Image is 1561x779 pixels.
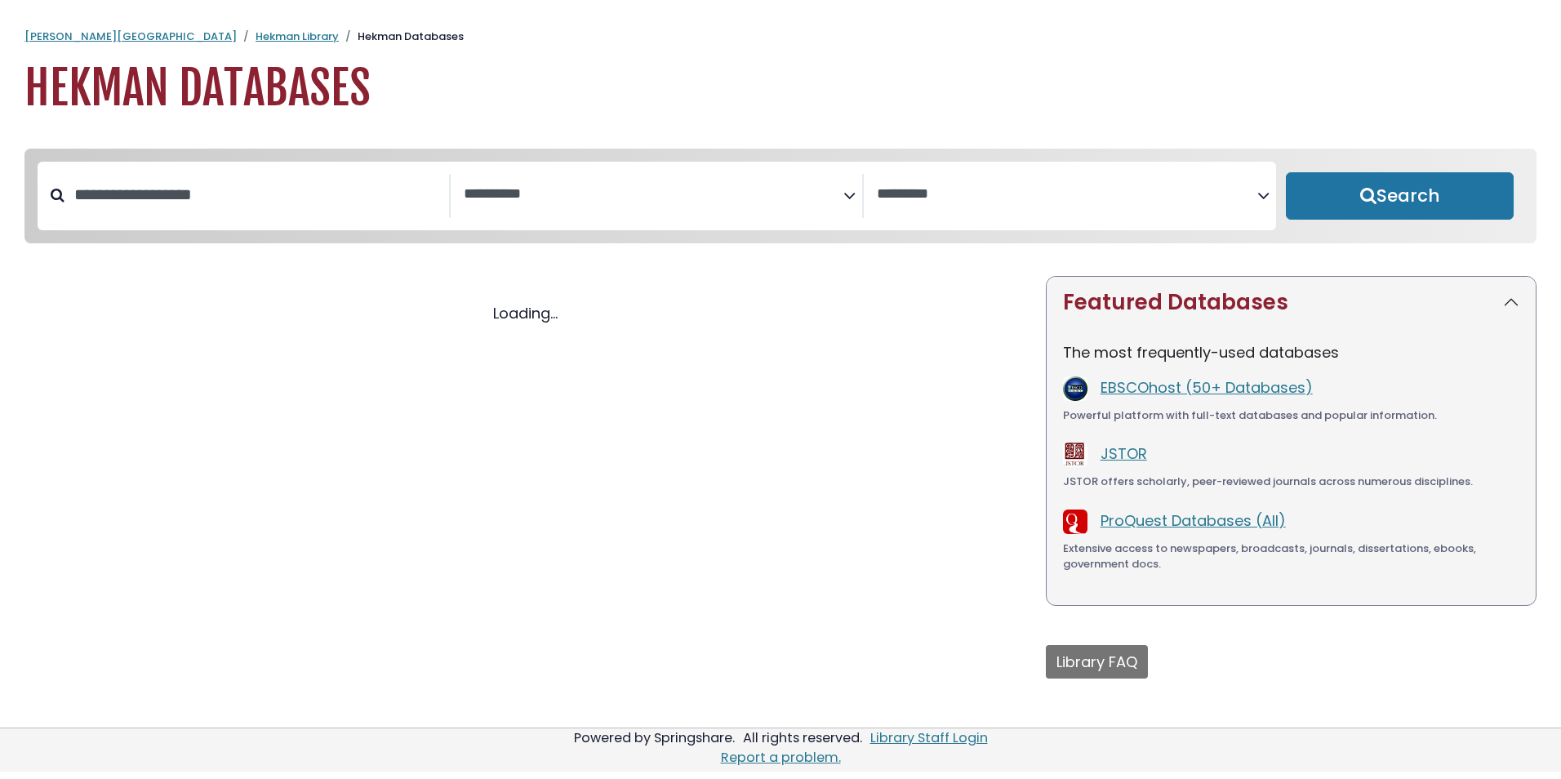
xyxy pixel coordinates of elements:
a: Library Staff Login [870,728,988,747]
button: Submit for Search Results [1286,172,1514,220]
div: Powerful platform with full-text databases and popular information. [1063,407,1519,424]
div: Extensive access to newspapers, broadcasts, journals, dissertations, ebooks, government docs. [1063,541,1519,572]
textarea: Search [464,186,843,203]
div: All rights reserved. [740,728,865,747]
a: EBSCOhost (50+ Databases) [1101,377,1313,398]
p: The most frequently-used databases [1063,341,1519,363]
h1: Hekman Databases [24,61,1537,116]
a: Hekman Library [256,29,339,44]
textarea: Search [877,186,1256,203]
div: Loading... [24,302,1026,324]
li: Hekman Databases [339,29,464,45]
input: Search database by title or keyword [64,181,449,208]
a: [PERSON_NAME][GEOGRAPHIC_DATA] [24,29,237,44]
a: ProQuest Databases (All) [1101,510,1286,531]
div: Powered by Springshare. [571,728,737,747]
button: Library FAQ [1046,645,1148,679]
a: Report a problem. [721,748,841,767]
nav: Search filters [24,149,1537,243]
button: Featured Databases [1047,277,1536,328]
nav: breadcrumb [24,29,1537,45]
a: JSTOR [1101,443,1147,464]
div: JSTOR offers scholarly, peer-reviewed journals across numerous disciplines. [1063,474,1519,490]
